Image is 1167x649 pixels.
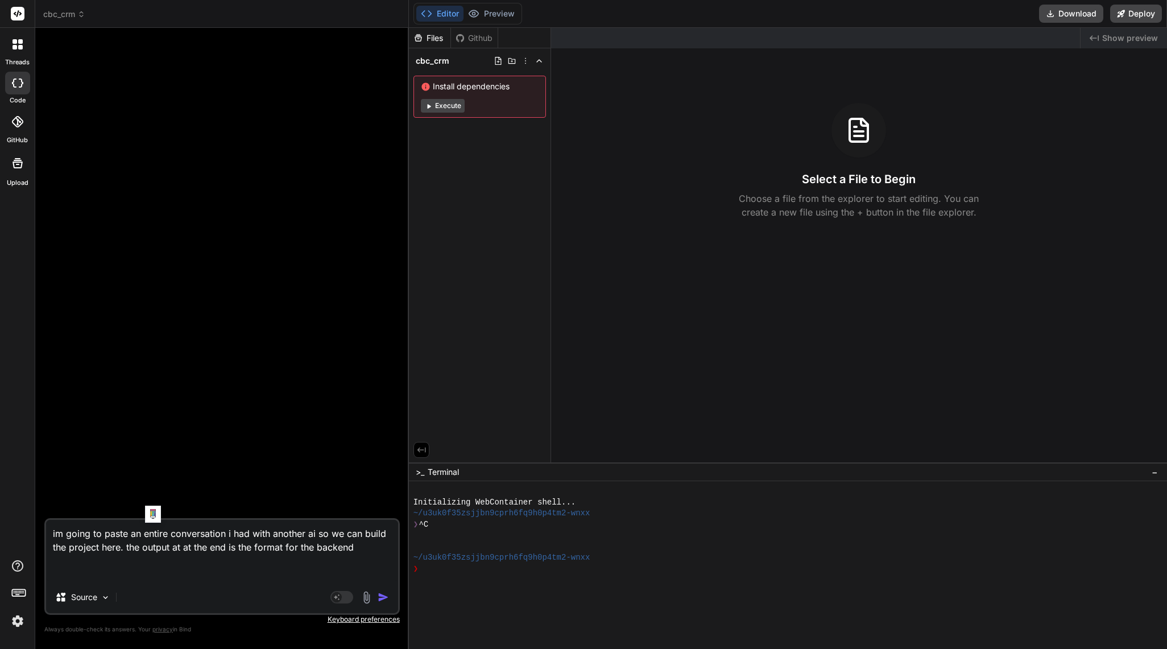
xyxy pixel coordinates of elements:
[413,552,590,564] span: ~/u3uk0f35zsjjbn9cprh6fq9h0p4tm2-wnxx
[71,592,97,603] p: Source
[413,508,590,519] span: ~/u3uk0f35zsjjbn9cprh6fq9h0p4tm2-wnxx
[464,6,519,22] button: Preview
[378,592,389,603] img: icon
[46,520,398,581] textarea: im going to paste an entire conversation i had with another ai so we can build the project here. ...
[421,81,539,92] span: Install dependencies
[413,497,576,509] span: Initializing WebContainer shell...
[43,9,85,20] span: cbc_crm
[7,135,28,145] label: GitHub
[44,615,400,624] p: Keyboard preferences
[44,624,400,635] p: Always double-check its answers. Your in Bind
[802,171,916,187] h3: Select a File to Begin
[1039,5,1103,23] button: Download
[152,626,173,633] span: privacy
[1102,32,1158,44] span: Show preview
[1152,466,1158,478] span: −
[7,178,28,188] label: Upload
[409,32,450,44] div: Files
[421,99,465,113] button: Execute
[360,591,373,604] img: attachment
[731,192,986,219] p: Choose a file from the explorer to start editing. You can create a new file using the + button in...
[413,564,419,575] span: ❯
[428,466,459,478] span: Terminal
[419,519,428,531] span: ^C
[416,6,464,22] button: Editor
[413,519,419,531] span: ❯
[451,32,498,44] div: Github
[416,55,449,67] span: cbc_crm
[5,57,30,67] label: threads
[8,611,27,631] img: settings
[1149,463,1160,481] button: −
[416,466,424,478] span: >_
[1110,5,1162,23] button: Deploy
[10,96,26,105] label: code
[101,593,110,602] img: Pick Models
